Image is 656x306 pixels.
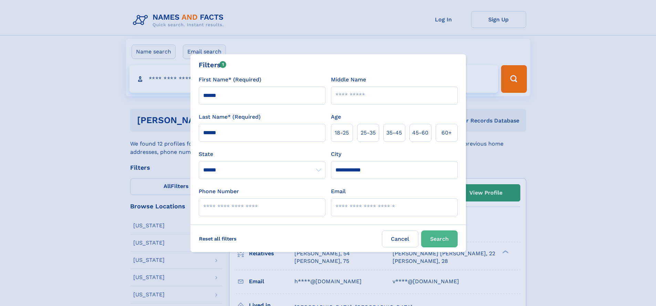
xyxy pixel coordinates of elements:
[361,129,376,137] span: 25‑35
[331,76,366,84] label: Middle Name
[331,187,346,196] label: Email
[386,129,402,137] span: 35‑45
[441,129,452,137] span: 60+
[331,150,341,158] label: City
[335,129,349,137] span: 18‑25
[382,230,418,247] label: Cancel
[421,230,458,247] button: Search
[331,113,341,121] label: Age
[199,150,325,158] label: State
[199,76,261,84] label: First Name* (Required)
[199,60,227,70] div: Filters
[195,230,241,247] label: Reset all filters
[412,129,428,137] span: 45‑60
[199,187,239,196] label: Phone Number
[199,113,261,121] label: Last Name* (Required)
